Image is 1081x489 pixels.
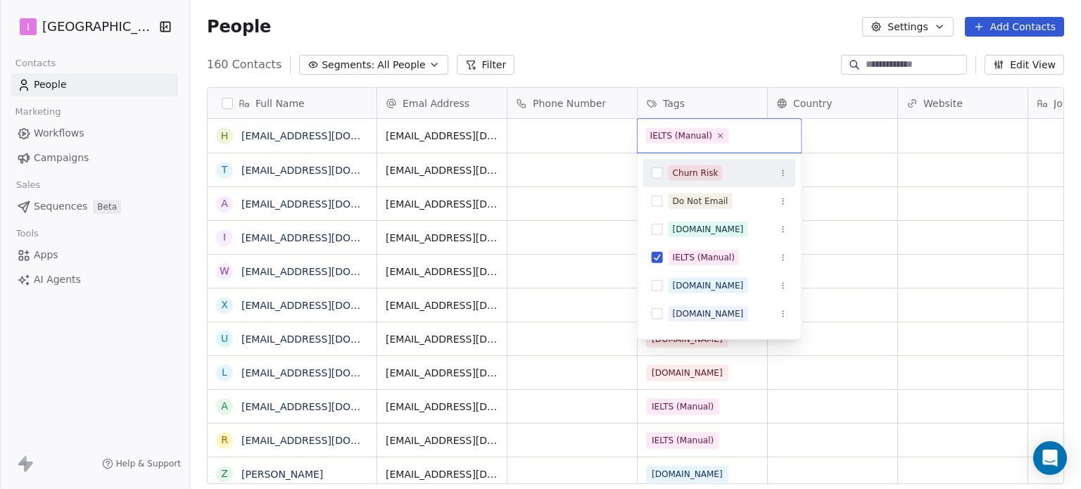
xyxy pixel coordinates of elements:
[673,307,744,320] div: [DOMAIN_NAME]
[673,167,719,179] div: Churn Risk
[673,279,744,292] div: [DOMAIN_NAME]
[650,129,712,142] div: IELTS (Manual)
[673,251,735,264] div: IELTS (Manual)
[643,159,796,440] div: Suggestions
[673,195,728,208] div: Do Not Email
[673,223,744,236] div: [DOMAIN_NAME]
